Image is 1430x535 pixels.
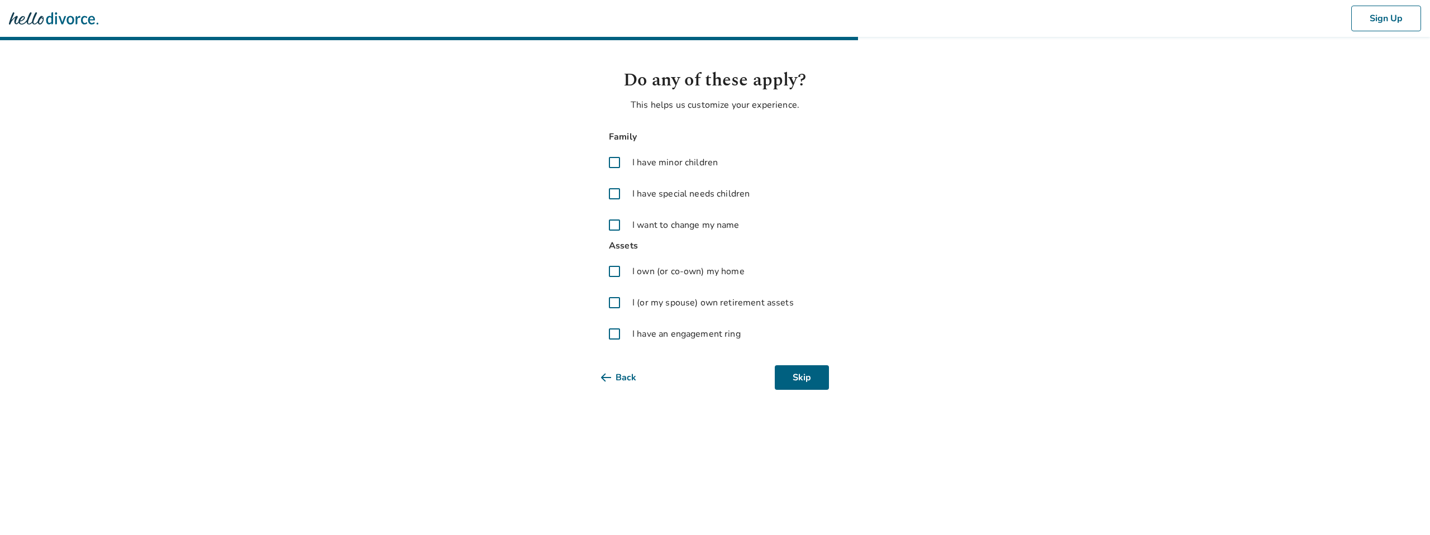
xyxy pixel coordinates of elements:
button: Back [601,365,654,390]
span: I want to change my name [632,218,740,232]
h1: Do any of these apply? [601,67,829,94]
button: Sign Up [1351,6,1421,31]
span: Assets [601,238,829,254]
p: This helps us customize your experience. [601,98,829,112]
span: I (or my spouse) own retirement assets [632,296,794,309]
button: Skip [775,365,829,390]
span: I have special needs children [632,187,750,200]
span: I have an engagement ring [632,327,741,341]
span: I own (or co-own) my home [632,265,745,278]
span: I have minor children [632,156,718,169]
img: Hello Divorce Logo [9,7,98,30]
span: Family [601,130,829,145]
iframe: Chat Widget [1374,481,1430,535]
